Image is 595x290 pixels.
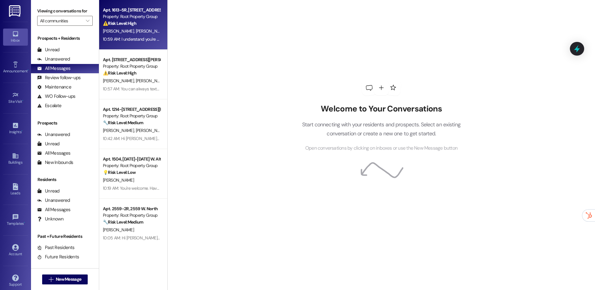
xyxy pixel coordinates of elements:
div: Unanswered [37,197,70,204]
span: [PERSON_NAME] [103,78,136,84]
div: Unanswered [37,131,70,138]
span: Open conversations by clicking on inboxes or use the New Message button [305,144,457,152]
div: Unread [37,141,59,147]
a: Templates • [3,212,28,229]
div: Past + Future Residents [31,233,99,240]
strong: 🔧 Risk Level: Medium [103,120,143,125]
div: Maintenance [37,84,71,90]
span: [PERSON_NAME] [103,128,136,133]
div: All Messages [37,150,70,156]
span: [PERSON_NAME] [103,28,136,34]
div: Unanswered [37,56,70,62]
div: Future Residents [37,254,79,260]
div: 10:59 AM: I understand you're eager to get access. I'll let you know as soon as we have an update... [103,36,324,42]
a: Inbox [3,29,28,45]
span: [PERSON_NAME] [103,177,134,183]
div: Property: Root Property Group [103,113,160,119]
span: [PERSON_NAME] [103,227,134,233]
div: All Messages [37,206,70,213]
a: Site Visit • [3,90,28,106]
span: [PERSON_NAME] [135,128,166,133]
div: Apt. 1613-5R, [STREET_ADDRESS] [103,7,160,13]
img: ResiDesk Logo [9,5,22,17]
span: • [22,98,23,103]
div: Prospects + Residents [31,35,99,42]
div: 10:19 AM: You're welcome. Have a wonderful day! [103,185,191,191]
div: Apt. 1504, [DATE]-[DATE] W. Altgeld [103,156,160,162]
a: Support [3,273,28,289]
div: Escalate [37,102,61,109]
span: New Message [56,276,81,283]
div: Prospects [31,120,99,126]
span: [PERSON_NAME] [135,28,166,34]
div: Review follow-ups [37,75,81,81]
div: 10:05 AM: Hi [PERSON_NAME], I understand your frustration. A follow-up has been made and will pro... [103,235,372,241]
span: [PERSON_NAME] [135,78,166,84]
div: Unread [37,188,59,194]
i:  [49,277,53,282]
strong: 💡 Risk Level: Low [103,170,136,175]
span: • [28,68,29,72]
p: Start connecting with your residents and prospects. Select an existing conversation or create a n... [293,120,470,138]
div: Past Residents [37,244,75,251]
div: New Inbounds [37,159,73,166]
div: Unknown [37,216,64,222]
div: Property: Root Property Group [103,63,160,70]
div: Unread [37,47,59,53]
div: Residents [31,176,99,183]
label: Viewing conversations for [37,6,93,16]
div: WO Follow-ups [37,93,75,100]
button: New Message [42,274,88,284]
a: Insights • [3,120,28,137]
strong: ⚠️ Risk Level: High [103,20,136,26]
div: Apt. 1214-[STREET_ADDRESS][PERSON_NAME] [103,106,160,113]
div: Property: Root Property Group [103,212,160,219]
i:  [86,18,89,23]
span: • [21,129,22,133]
a: Leads [3,181,28,198]
div: Property: Root Property Group [103,162,160,169]
div: 10:57 AM: You can always text me here if you have concerns, and I can share them with the team if... [103,86,390,92]
div: Apt. [STREET_ADDRESS][PERSON_NAME][PERSON_NAME] [103,57,160,63]
input: All communities [40,16,83,26]
div: Property: Root Property Group [103,13,160,20]
a: Account [3,242,28,259]
div: Apt. 2559-2R, 2559 W. North [103,206,160,212]
strong: 🔧 Risk Level: Medium [103,219,143,225]
span: • [24,220,25,225]
h2: Welcome to Your Conversations [293,104,470,114]
strong: ⚠️ Risk Level: High [103,70,136,76]
div: All Messages [37,65,70,72]
a: Buildings [3,151,28,167]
